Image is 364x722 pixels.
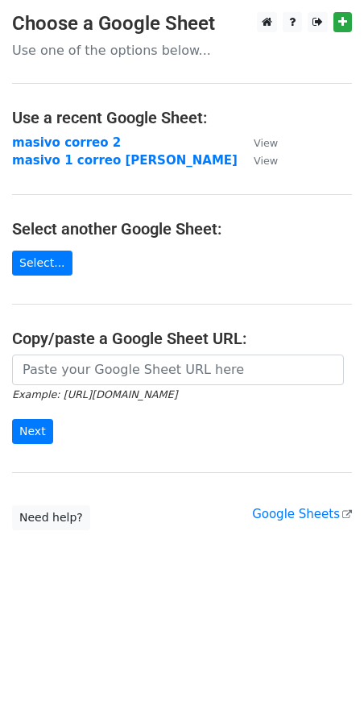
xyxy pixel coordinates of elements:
h4: Copy/paste a Google Sheet URL: [12,329,352,348]
a: masivo 1 correo [PERSON_NAME] [12,153,238,168]
h4: Use a recent Google Sheet: [12,108,352,127]
small: View [254,155,278,167]
a: Need help? [12,505,90,530]
a: Google Sheets [252,507,352,521]
a: View [238,153,278,168]
p: Use one of the options below... [12,42,352,59]
input: Paste your Google Sheet URL here [12,355,344,385]
h4: Select another Google Sheet: [12,219,352,239]
input: Next [12,419,53,444]
a: View [238,135,278,150]
a: masivo correo 2 [12,135,121,150]
h3: Choose a Google Sheet [12,12,352,35]
small: Example: [URL][DOMAIN_NAME] [12,388,177,400]
small: View [254,137,278,149]
a: Select... [12,251,72,276]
